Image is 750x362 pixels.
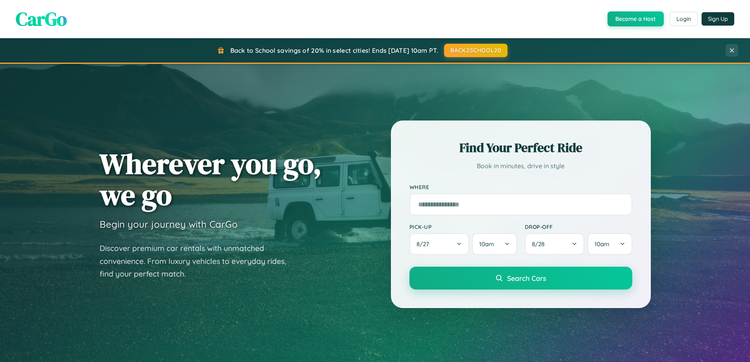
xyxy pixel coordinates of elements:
span: Search Cars [507,274,546,282]
button: Login [670,12,698,26]
span: CarGo [16,6,67,32]
span: Back to School savings of 20% in select cities! Ends [DATE] 10am PT. [230,46,438,54]
button: Sign Up [702,12,734,26]
button: Search Cars [409,267,632,290]
p: Discover premium car rentals with unmatched convenience. From luxury vehicles to everyday rides, ... [100,242,296,280]
h3: Begin your journey with CarGo [100,218,238,230]
h2: Find Your Perfect Ride [409,139,632,156]
span: 8 / 27 [417,240,433,248]
button: BACK2SCHOOL20 [444,44,507,57]
span: 10am [594,240,609,248]
label: Where [409,184,632,190]
button: Become a Host [607,11,664,26]
button: 10am [587,233,632,255]
h1: Wherever you go, we go [100,148,322,210]
button: 8/27 [409,233,469,255]
button: 10am [472,233,517,255]
label: Pick-up [409,223,517,230]
label: Drop-off [525,223,632,230]
span: 8 / 28 [532,240,548,248]
p: Book in minutes, drive in style [409,160,632,172]
span: 10am [479,240,494,248]
button: 8/28 [525,233,585,255]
